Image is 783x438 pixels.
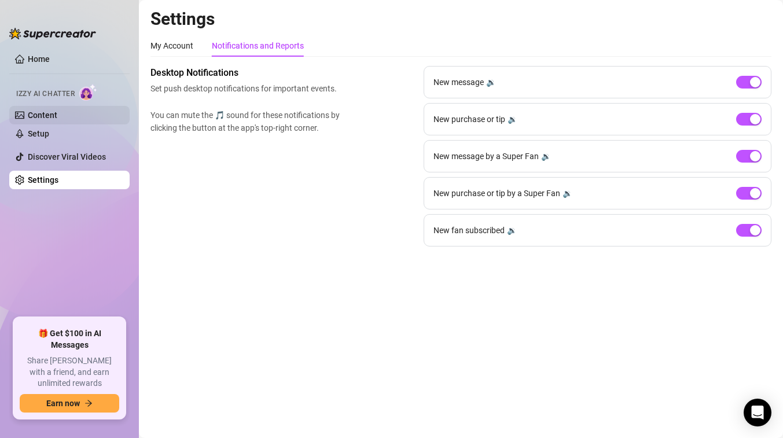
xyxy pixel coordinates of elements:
[486,76,496,89] div: 🔉
[150,8,771,30] h2: Settings
[507,224,517,237] div: 🔉
[508,113,517,126] div: 🔉
[433,150,539,163] span: New message by a Super Fan
[28,54,50,64] a: Home
[433,187,560,200] span: New purchase or tip by a Super Fan
[744,399,771,426] div: Open Intercom Messenger
[28,152,106,161] a: Discover Viral Videos
[28,111,57,120] a: Content
[212,39,304,52] div: Notifications and Reports
[16,89,75,100] span: Izzy AI Chatter
[541,150,551,163] div: 🔉
[563,187,572,200] div: 🔉
[9,28,96,39] img: logo-BBDzfeDw.svg
[20,355,119,389] span: Share [PERSON_NAME] with a friend, and earn unlimited rewards
[20,394,119,413] button: Earn nowarrow-right
[79,84,97,101] img: AI Chatter
[46,399,80,408] span: Earn now
[433,113,505,126] span: New purchase or tip
[433,76,484,89] span: New message
[28,175,58,185] a: Settings
[150,109,345,134] span: You can mute the 🎵 sound for these notifications by clicking the button at the app's top-right co...
[433,224,505,237] span: New fan subscribed
[20,328,119,351] span: 🎁 Get $100 in AI Messages
[150,39,193,52] div: My Account
[150,82,345,95] span: Set push desktop notifications for important events.
[84,399,93,407] span: arrow-right
[28,129,49,138] a: Setup
[150,66,345,80] span: Desktop Notifications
